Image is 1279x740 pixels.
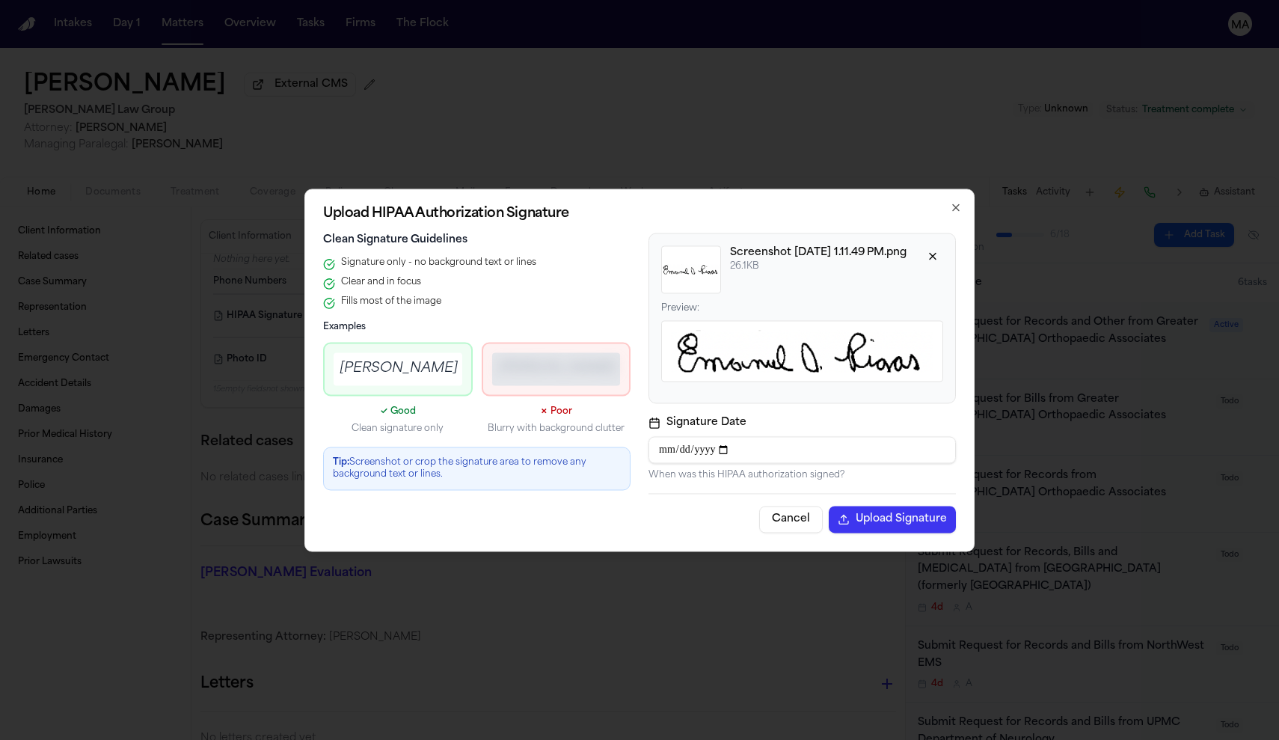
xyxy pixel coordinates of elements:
h3: Clean Signature Guidelines [323,233,631,248]
p: Preview: [661,302,943,314]
strong: Tip: [333,458,349,467]
button: Upload Signature [829,506,956,533]
div: [PERSON_NAME] [498,358,615,379]
span: Clear and in focus [341,276,421,288]
button: Cancel [759,506,823,533]
p: Clean signature only [323,423,473,435]
p: When was this HIPAA authorization signed? [648,469,956,481]
p: 26.1 KB [730,260,907,272]
div: [PERSON_NAME] [340,358,456,379]
span: Fills most of the image [341,296,441,308]
img: Full signature preview [671,330,933,372]
span: ✗ Poor [540,407,572,416]
h4: Examples [323,321,631,333]
img: Signature preview [662,246,720,293]
span: ✓ Good [380,407,416,416]
p: Blurry with background clutter [482,423,631,435]
h2: Upload HIPAA Authorization Signature [323,207,956,221]
p: Screenshot or crop the signature area to remove any background text or lines. [333,456,621,480]
span: Signature only - no background text or lines [341,257,536,269]
label: Signature Date [648,415,956,430]
p: Screenshot [DATE] 1.11.49 PM.png [730,245,907,260]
